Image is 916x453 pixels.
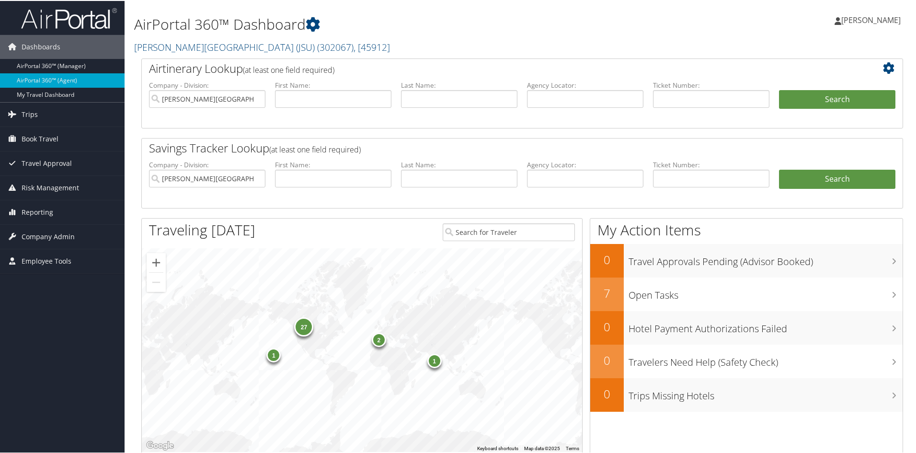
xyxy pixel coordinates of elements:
span: Risk Management [22,175,79,199]
label: First Name: [275,159,391,169]
label: Ticket Number: [653,80,769,89]
span: Map data ©2025 [524,445,560,450]
label: Company - Division: [149,80,265,89]
span: Company Admin [22,224,75,248]
label: Last Name: [401,159,517,169]
span: , [ 45912 ] [354,40,390,53]
span: (at least one field required) [243,64,334,74]
h1: Traveling [DATE] [149,219,255,239]
div: 2 [372,332,386,346]
label: First Name: [275,80,391,89]
a: [PERSON_NAME][GEOGRAPHIC_DATA] (JSU) [134,40,390,53]
h2: 7 [590,284,624,301]
label: Agency Locator: [527,159,643,169]
h3: Travel Approvals Pending (Advisor Booked) [629,249,903,267]
span: ( 302067 ) [317,40,354,53]
div: 27 [294,316,313,336]
span: Trips [22,102,38,126]
img: Google [144,439,176,451]
button: Zoom in [147,252,166,271]
h3: Trips Missing Hotels [629,383,903,402]
h3: Open Tasks [629,283,903,301]
button: Zoom out [147,272,166,291]
h2: 0 [590,318,624,334]
h2: Airtinerary Lookup [149,59,832,76]
button: Keyboard shortcuts [477,444,518,451]
a: 0Travel Approvals Pending (Advisor Booked) [590,243,903,277]
a: 7Open Tasks [590,277,903,310]
span: Travel Approval [22,151,72,174]
h2: 0 [590,351,624,368]
h2: Savings Tracker Lookup [149,139,832,155]
h3: Hotel Payment Authorizations Failed [629,316,903,335]
input: Search for Traveler [443,222,575,240]
a: Open this area in Google Maps (opens a new window) [144,439,176,451]
label: Company - Division: [149,159,265,169]
div: 1 [427,353,441,367]
img: airportal-logo.png [21,6,117,29]
h2: 0 [590,251,624,267]
a: Search [779,169,895,188]
a: 0Hotel Payment Authorizations Failed [590,310,903,344]
a: 0Trips Missing Hotels [590,377,903,411]
span: Reporting [22,199,53,223]
span: [PERSON_NAME] [841,14,901,24]
label: Ticket Number: [653,159,769,169]
a: [PERSON_NAME] [835,5,910,34]
input: search accounts [149,169,265,186]
span: Employee Tools [22,248,71,272]
span: Dashboards [22,34,60,58]
button: Search [779,89,895,108]
h1: AirPortal 360™ Dashboard [134,13,652,34]
label: Last Name: [401,80,517,89]
h2: 0 [590,385,624,401]
a: Terms (opens in new tab) [566,445,579,450]
div: 1 [266,347,281,361]
h3: Travelers Need Help (Safety Check) [629,350,903,368]
h1: My Action Items [590,219,903,239]
a: 0Travelers Need Help (Safety Check) [590,344,903,377]
span: (at least one field required) [269,143,361,154]
span: Book Travel [22,126,58,150]
label: Agency Locator: [527,80,643,89]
